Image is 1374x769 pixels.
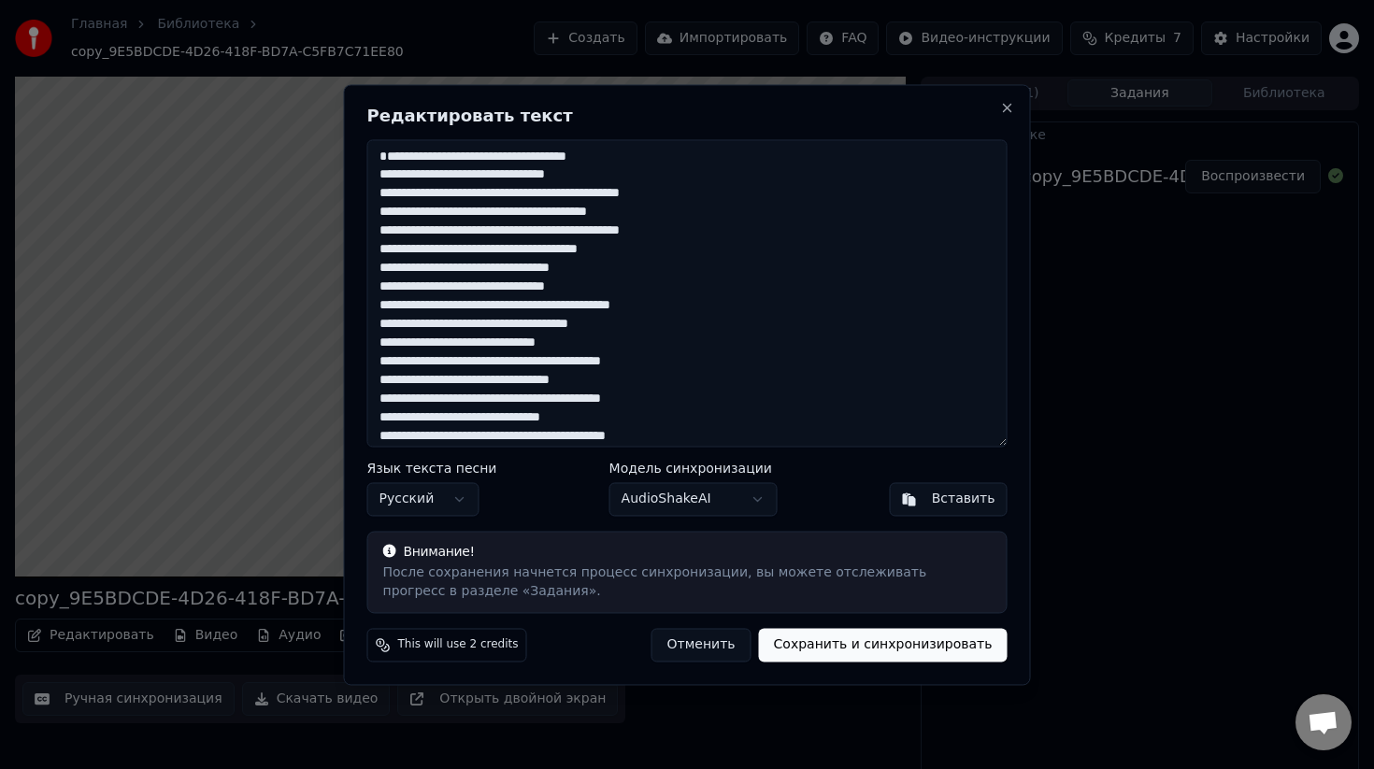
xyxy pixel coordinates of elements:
[890,482,1008,516] button: Вставить
[759,628,1008,662] button: Сохранить и синхронизировать
[651,628,751,662] button: Отменить
[367,107,1008,124] h2: Редактировать текст
[383,563,992,601] div: После сохранения начнется процесс синхронизации, вы можете отслеживать прогресс в разделе «Задания».
[609,462,778,475] label: Модель синхронизации
[383,543,992,562] div: Внимание!
[367,462,497,475] label: Язык текста песни
[932,490,995,508] div: Вставить
[398,637,519,652] span: This will use 2 credits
